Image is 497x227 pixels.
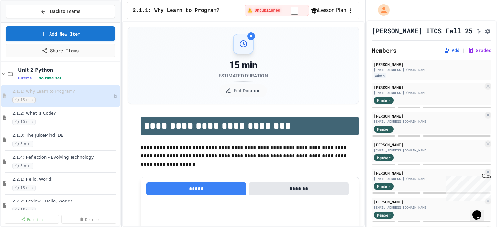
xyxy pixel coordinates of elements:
button: Edit Duration [219,84,267,97]
span: Member [377,126,391,132]
span: 0 items [18,76,32,80]
div: [EMAIL_ADDRESS][DOMAIN_NAME] [374,90,483,95]
div: [EMAIL_ADDRESS][DOMAIN_NAME] [374,119,483,124]
div: [PERSON_NAME] [374,142,483,148]
span: 15 min [12,207,36,213]
span: 10 min [12,119,36,125]
a: Publish [5,215,59,224]
span: 2.1.3: The JuiceMind IDE [12,133,119,138]
span: 2.1.1: Why Learn to Program? [12,89,113,94]
span: 2.2.1: Hello, World! [12,177,119,182]
input: publish toggle [283,7,306,15]
span: Back to Teams [50,8,80,15]
span: 5 min [12,163,33,169]
span: 15 min [12,185,36,191]
iframe: chat widget [470,201,491,221]
span: Member [377,155,391,160]
a: Delete [61,215,116,224]
h2: Members [372,46,397,55]
span: 2.1.2: What is Code? [12,111,119,116]
iframe: chat widget [443,173,491,201]
div: Unpublished [113,94,117,98]
a: Add New Item [6,26,115,41]
div: [EMAIL_ADDRESS][DOMAIN_NAME] [374,67,489,72]
span: Member [377,212,391,218]
div: ⚠️ Students cannot see this content! Click the toggle to publish it and make it visible to your c... [245,5,309,16]
span: Unit 2 Python [18,67,119,73]
span: 15 min [12,97,36,103]
div: [PERSON_NAME] [374,84,483,90]
button: Grades [468,47,491,54]
span: Member [377,183,391,189]
span: 5 min [12,141,33,147]
div: [EMAIL_ADDRESS][DOMAIN_NAME] [374,148,483,153]
span: • [34,76,36,81]
span: 2.2.2: Review - Hello, World! [12,199,119,204]
div: [EMAIL_ADDRESS][DOMAIN_NAME] [374,176,483,181]
span: Member [377,98,391,103]
button: Click to see fork details [475,27,482,35]
button: Add [444,47,459,54]
div: 15 min [219,59,268,71]
div: [PERSON_NAME] [374,170,483,176]
span: No time set [38,76,61,80]
a: Share Items [6,44,115,57]
div: Chat with us now!Close [3,3,45,41]
div: Admin [374,73,386,78]
button: Lesson Plan [310,6,346,15]
button: Assignment Settings [484,27,491,35]
span: 2.1.1: Why Learn to Program? [133,7,220,15]
h1: [PERSON_NAME] ITCS Fall 25 [372,26,473,35]
div: My Account [371,3,391,17]
span: ⚠️ Unpublished [248,8,280,13]
span: 2.1.4: Reflection - Evolving Technology [12,155,119,160]
div: Estimated Duration [219,72,268,79]
div: [EMAIL_ADDRESS][DOMAIN_NAME] [374,205,483,210]
span: | [462,46,465,54]
div: [PERSON_NAME] [374,199,483,205]
div: [PERSON_NAME] [374,113,483,119]
div: [PERSON_NAME] [374,61,489,67]
button: Back to Teams [6,5,115,18]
